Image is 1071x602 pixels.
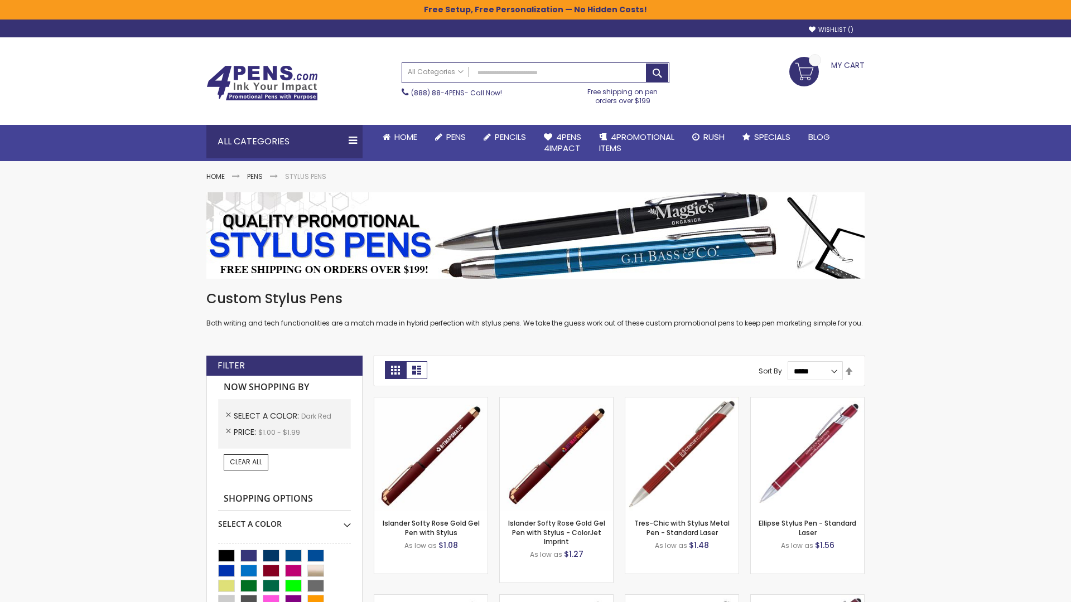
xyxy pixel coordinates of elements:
[218,376,351,399] strong: Now Shopping by
[683,125,734,149] a: Rush
[285,172,326,181] strong: Stylus Pens
[234,426,258,438] span: Price
[590,125,683,161] a: 4PROMOTIONALITEMS
[206,65,318,101] img: 4Pens Custom Pens and Promotional Products
[703,131,725,143] span: Rush
[374,397,488,511] img: Islander Softy Rose Gold Gel Pen with Stylus-Dark Red
[759,366,782,376] label: Sort By
[475,125,535,149] a: Pencils
[218,360,245,372] strong: Filter
[206,290,865,328] div: Both writing and tech functionalities are a match made in hybrid perfection with stylus pens. We ...
[206,192,865,279] img: Stylus Pens
[402,63,469,81] a: All Categories
[625,397,739,511] img: Tres-Chic with Stylus Metal Pen - Standard Laser-Dark Red
[206,290,865,308] h1: Custom Stylus Pens
[224,454,268,470] a: Clear All
[689,540,709,551] span: $1.48
[576,83,670,105] div: Free shipping on pen orders over $199
[625,397,739,406] a: Tres-Chic with Stylus Metal Pen - Standard Laser-Dark Red
[301,411,331,421] span: Dark Red
[500,397,613,406] a: Islander Softy Rose Gold Gel Pen with Stylus - ColorJet Imprint-Dark Red
[426,125,475,149] a: Pens
[206,172,225,181] a: Home
[564,548,583,560] span: $1.27
[230,457,262,467] span: Clear All
[258,428,300,437] span: $1.00 - $1.99
[754,131,790,143] span: Specials
[247,172,263,181] a: Pens
[751,397,864,406] a: Ellipse Stylus Pen - Standard Laser-Dark Red
[544,131,581,154] span: 4Pens 4impact
[438,540,458,551] span: $1.08
[411,88,502,98] span: - Call Now!
[500,397,613,511] img: Islander Softy Rose Gold Gel Pen with Stylus - ColorJet Imprint-Dark Red
[446,131,466,143] span: Pens
[218,487,351,511] strong: Shopping Options
[508,518,605,546] a: Islander Softy Rose Gold Gel Pen with Stylus - ColorJet Imprint
[599,131,674,154] span: 4PROMOTIONAL ITEMS
[815,540,834,551] span: $1.56
[799,125,839,149] a: Blog
[411,88,465,98] a: (888) 88-4PENS
[781,541,813,550] span: As low as
[530,550,562,559] span: As low as
[383,518,480,537] a: Islander Softy Rose Gold Gel Pen with Stylus
[404,541,437,550] span: As low as
[374,397,488,406] a: Islander Softy Rose Gold Gel Pen with Stylus-Dark Red
[809,26,853,34] a: Wishlist
[495,131,526,143] span: Pencils
[759,518,856,537] a: Ellipse Stylus Pen - Standard Laser
[218,511,351,530] div: Select A Color
[408,67,464,76] span: All Categories
[394,131,417,143] span: Home
[385,361,406,379] strong: Grid
[206,125,363,158] div: All Categories
[655,541,687,550] span: As low as
[535,125,590,161] a: 4Pens4impact
[808,131,830,143] span: Blog
[751,397,864,511] img: Ellipse Stylus Pen - Standard Laser-Dark Red
[734,125,799,149] a: Specials
[234,410,301,421] span: Select A Color
[374,125,426,149] a: Home
[634,518,730,537] a: Tres-Chic with Stylus Metal Pen - Standard Laser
